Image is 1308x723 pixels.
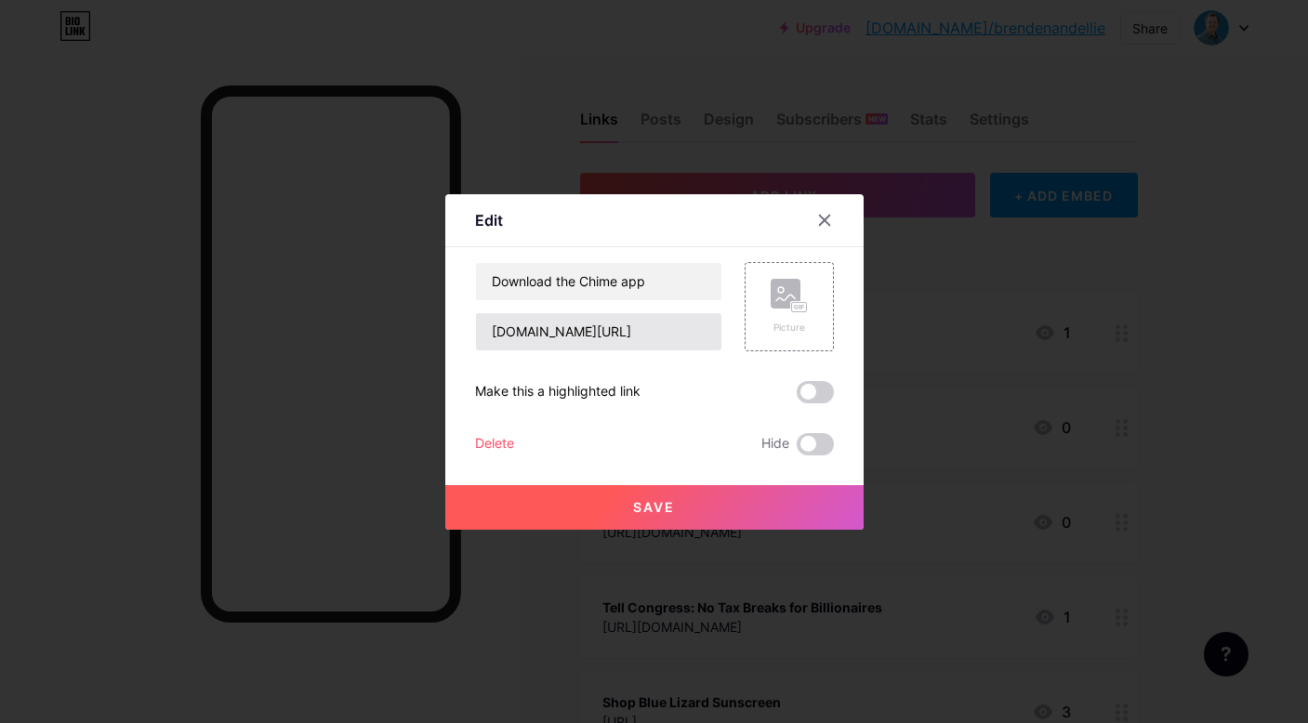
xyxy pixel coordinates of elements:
div: Delete [475,433,514,455]
div: Make this a highlighted link [475,381,641,403]
span: Save [633,499,675,515]
span: Hide [761,433,789,455]
input: URL [476,313,721,350]
input: Title [476,263,721,300]
div: Edit [475,209,503,231]
button: Save [445,485,864,530]
div: Picture [771,321,808,335]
